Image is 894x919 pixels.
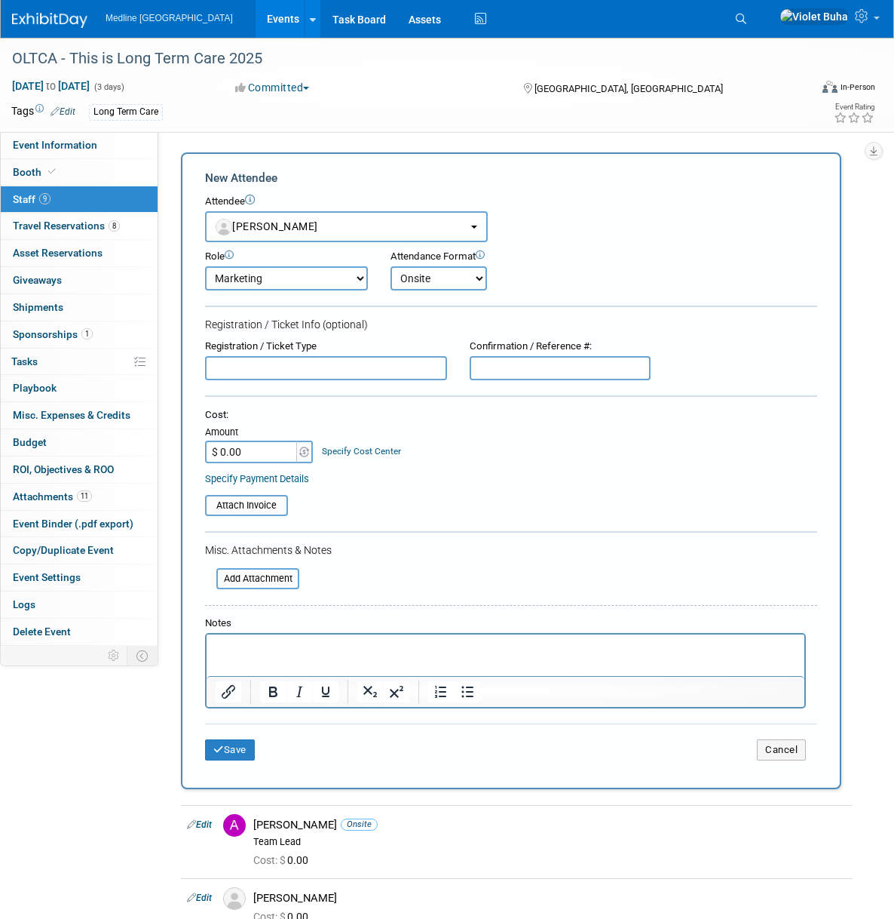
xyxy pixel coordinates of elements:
button: Bullet list [455,681,480,702]
div: Confirmation / Reference #: [470,340,651,354]
span: 11 [77,490,92,502]
a: Budget [1,429,158,456]
a: Event Information [1,132,158,158]
div: [PERSON_NAME] [253,891,847,905]
span: Cost: $ [253,854,287,866]
img: Associate-Profile-5.png [223,887,246,910]
span: Staff [13,193,51,205]
a: Copy/Duplicate Event [1,537,158,564]
span: [PERSON_NAME] [216,220,318,232]
button: Cancel [757,739,806,761]
div: Registration / Ticket Type [205,340,447,354]
span: to [44,80,58,92]
a: Delete Event [1,619,158,645]
td: Tags [11,103,75,121]
a: Attachments11 [1,484,158,510]
span: Onsite [341,819,378,830]
div: OLTCA - This is Long Term Care 2025 [7,45,791,72]
span: (3 days) [93,82,124,92]
a: Sponsorships1 [1,321,158,348]
div: Cost: [205,408,817,423]
a: Edit [51,106,75,117]
span: Medline [GEOGRAPHIC_DATA] [106,13,233,23]
a: ROI, Objectives & ROO [1,456,158,483]
span: Giveaways [13,274,62,286]
a: Staff9 [1,186,158,213]
img: Format-Inperson.png [822,81,837,93]
td: Toggle Event Tabs [127,646,158,665]
img: Violet Buha [779,8,849,25]
a: Specify Payment Details [205,473,309,484]
span: Asset Reservations [13,247,103,259]
button: Numbered list [428,681,454,702]
button: Save [205,739,255,761]
div: New Attendee [205,170,817,186]
span: Budget [13,436,47,448]
div: Registration / Ticket Info (optional) [205,317,817,332]
div: [PERSON_NAME] [253,818,847,832]
span: Copy/Duplicate Event [13,544,114,556]
button: Underline [313,681,338,702]
span: Sponsorships [13,328,93,340]
img: A.jpg [223,814,246,837]
span: ROI, Objectives & ROO [13,463,114,475]
span: 8 [109,220,120,232]
span: [DATE] [DATE] [11,79,90,93]
a: Logs [1,592,158,618]
button: Superscript [384,681,409,702]
td: Personalize Event Tab Strip [101,646,127,665]
a: Asset Reservations [1,240,158,266]
div: Team Lead [253,836,847,848]
button: [PERSON_NAME] [205,211,488,242]
a: Giveaways [1,267,158,294]
span: [GEOGRAPHIC_DATA], [GEOGRAPHIC_DATA] [534,83,723,94]
div: Event Format [741,78,876,101]
a: Travel Reservations8 [1,213,158,239]
div: Role [205,250,368,264]
span: Attachments [13,490,92,503]
i: Booth reservation complete [48,168,56,176]
a: Edit [187,893,212,903]
button: Subscript [357,681,383,702]
button: Insert/edit link [216,681,241,702]
div: Notes [205,616,806,631]
span: Event Settings [13,571,81,583]
a: Edit [187,819,212,830]
button: Committed [230,80,315,95]
div: Amount [205,426,314,441]
div: Event Rating [834,103,874,111]
span: Misc. Expenses & Credits [13,409,130,421]
span: Booth [13,166,59,178]
a: Shipments [1,294,158,321]
span: Tasks [11,355,38,367]
span: Shipments [13,301,63,313]
span: 0.00 [253,854,314,866]
span: 9 [39,193,51,204]
iframe: Rich Text Area [207,635,804,676]
span: Travel Reservations [13,220,120,232]
a: Booth [1,159,158,186]
button: Italic [286,681,312,702]
img: ExhibitDay [12,13,87,28]
a: Playbook [1,375,158,401]
a: Event Settings [1,564,158,591]
a: Misc. Expenses & Credits [1,402,158,429]
span: Event Binder (.pdf export) [13,518,133,530]
span: Logs [13,598,35,610]
span: Playbook [13,382,57,394]
div: In-Person [840,81,875,93]
button: Bold [260,681,286,702]
div: Attendee [205,195,817,209]
div: Attendance Format [390,250,527,264]
span: Delete Event [13,625,71,638]
a: Event Binder (.pdf export) [1,511,158,537]
span: 1 [81,328,93,340]
div: Misc. Attachments & Notes [205,542,817,558]
a: Tasks [1,349,158,375]
a: Specify Cost Center [322,446,401,456]
span: Event Information [13,139,97,151]
div: Long Term Care [89,104,163,120]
